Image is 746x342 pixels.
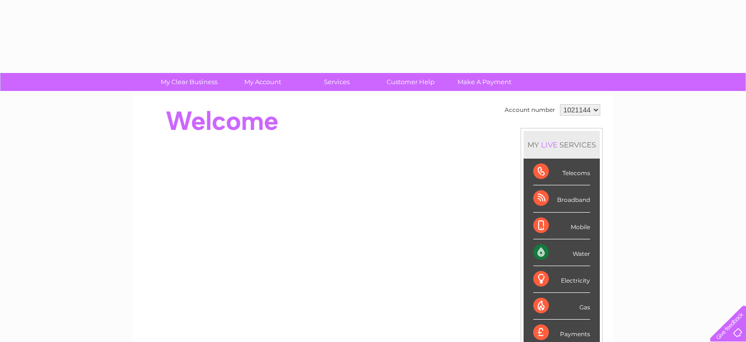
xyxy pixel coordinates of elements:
div: MY SERVICES [524,131,600,159]
a: Services [297,73,377,91]
div: Broadband [533,185,590,212]
div: Telecoms [533,159,590,185]
a: Customer Help [371,73,451,91]
td: Account number [502,102,558,118]
div: Water [533,239,590,266]
div: Gas [533,293,590,320]
div: LIVE [539,140,559,149]
a: My Clear Business [149,73,229,91]
a: My Account [223,73,303,91]
div: Electricity [533,266,590,293]
div: Mobile [533,213,590,239]
a: Make A Payment [444,73,525,91]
